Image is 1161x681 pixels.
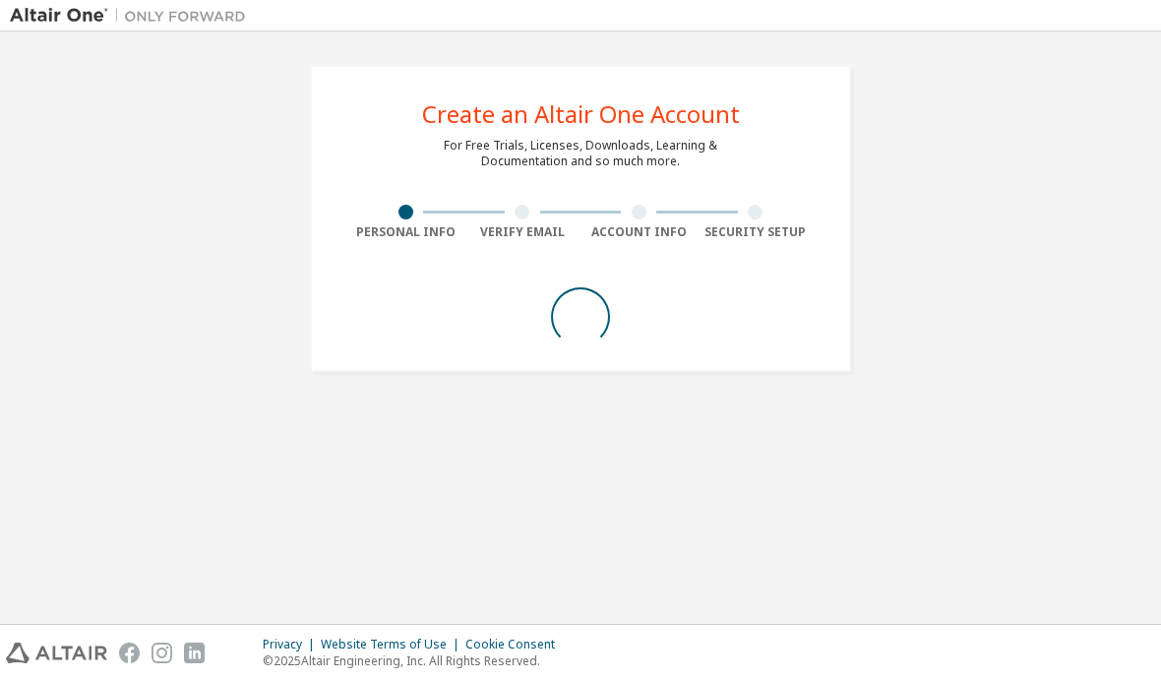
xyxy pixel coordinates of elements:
[321,637,465,652] div: Website Terms of Use
[347,224,464,240] div: Personal Info
[580,224,698,240] div: Account Info
[698,224,815,240] div: Security Setup
[465,637,567,652] div: Cookie Consent
[184,643,205,663] img: linkedin.svg
[464,224,581,240] div: Verify Email
[119,643,140,663] img: facebook.svg
[152,643,172,663] img: instagram.svg
[444,138,717,169] div: For Free Trials, Licenses, Downloads, Learning & Documentation and so much more.
[263,637,321,652] div: Privacy
[10,6,256,26] img: Altair One
[263,652,567,669] p: © 2025 Altair Engineering, Inc. All Rights Reserved.
[6,643,107,663] img: altair_logo.svg
[422,102,740,126] div: Create an Altair One Account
